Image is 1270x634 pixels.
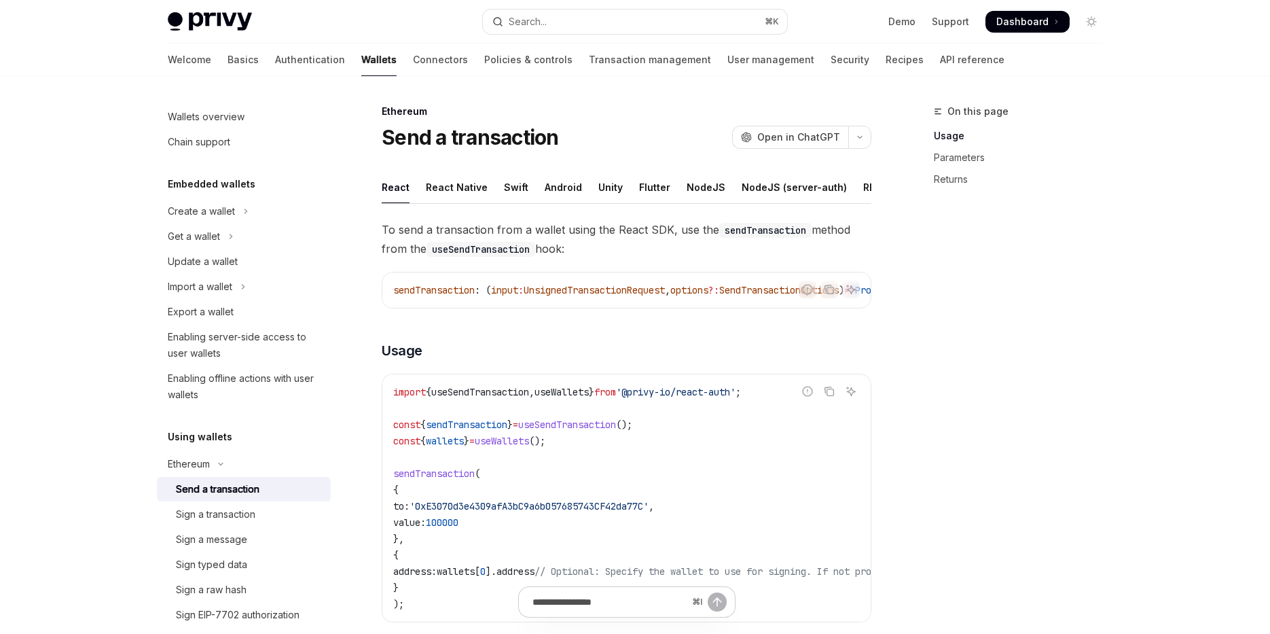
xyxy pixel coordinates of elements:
span: { [420,419,426,431]
a: Parameters [934,147,1113,169]
button: Ask AI [842,383,860,400]
a: User management [727,43,814,76]
a: Wallets overview [157,105,331,129]
a: Transaction management [589,43,711,76]
span: { [426,386,431,398]
a: Sign typed data [157,552,331,577]
input: Ask a question... [532,587,687,617]
div: React Native [426,171,488,203]
button: Report incorrect code [799,383,816,400]
div: Ethereum [168,456,210,472]
span: } [464,435,469,447]
button: Ask AI [842,281,860,298]
a: Chain support [157,130,331,154]
span: } [589,386,594,398]
span: } [393,582,399,594]
div: Flutter [639,171,670,203]
h5: Embedded wallets [168,176,255,192]
button: Report incorrect code [799,281,816,298]
a: Sign EIP-7702 authorization [157,603,331,627]
div: Swift [504,171,528,203]
span: , [649,500,654,512]
div: Chain support [168,134,230,150]
h5: Using wallets [168,429,232,445]
a: Sign a message [157,527,331,552]
span: }, [393,533,404,545]
span: SendTransactionOptions [719,284,839,296]
a: Send a transaction [157,477,331,501]
span: Dashboard [996,15,1049,29]
a: Recipes [886,43,924,76]
span: 0 [480,565,486,578]
div: Get a wallet [168,228,220,245]
span: '@privy-io/react-auth' [616,386,736,398]
span: address [496,565,534,578]
span: ?: [708,284,719,296]
div: Wallets overview [168,109,244,125]
div: Sign a raw hash [176,582,247,598]
div: Update a wallet [168,253,238,270]
span: , [665,284,670,296]
span: value: [393,516,426,529]
div: Sign a transaction [176,506,255,523]
span: { [393,549,399,561]
div: Enabling offline actions with user wallets [168,370,323,403]
span: (); [616,419,632,431]
a: Update a wallet [157,249,331,274]
div: Export a wallet [168,304,234,320]
button: Toggle dark mode [1081,11,1102,33]
span: sendTransaction [393,284,475,296]
div: Android [545,171,582,203]
a: Dashboard [985,11,1070,33]
button: Copy the contents from the code block [820,383,838,400]
span: ⌘ K [765,16,779,27]
a: Support [932,15,969,29]
span: On this page [947,103,1009,120]
span: useSendTransaction [518,419,616,431]
button: Toggle Get a wallet section [157,224,331,249]
a: Welcome [168,43,211,76]
div: Enabling server-side access to user wallets [168,329,323,362]
span: : ( [475,284,491,296]
a: Enabling offline actions with user wallets [157,366,331,407]
span: To send a transaction from a wallet using the React SDK, use the method from the hook: [382,220,871,258]
span: ]. [486,565,496,578]
span: input [491,284,518,296]
span: Usage [382,341,422,360]
span: { [420,435,426,447]
a: Sign a transaction [157,502,331,527]
div: Sign a message [176,531,247,548]
span: : [518,284,524,296]
span: const [393,435,420,447]
code: useSendTransaction [427,242,535,257]
a: Returns [934,169,1113,190]
div: NodeJS [687,171,725,203]
span: options [670,284,708,296]
a: Demo [888,15,915,29]
span: { [393,484,399,496]
button: Send message [708,593,727,612]
div: Import a wallet [168,279,232,295]
span: useWallets [534,386,589,398]
span: UnsignedTransactionRequest [524,284,665,296]
div: Sign typed data [176,557,247,573]
button: Toggle Ethereum section [157,452,331,476]
span: '0xE3070d3e4309afA3bC9a6b057685743CF42da77C' [410,500,649,512]
a: Export a wallet [157,300,331,324]
span: address: [393,565,437,578]
span: [ [475,565,480,578]
button: Toggle Create a wallet section [157,199,331,224]
div: Unity [598,171,623,203]
a: Wallets [361,43,397,76]
span: useWallets [475,435,529,447]
a: Connectors [413,43,468,76]
span: = [513,419,518,431]
div: Create a wallet [168,203,235,219]
div: REST API [863,171,906,203]
span: ) [839,284,844,296]
button: Toggle Import a wallet section [157,275,331,299]
span: // Optional: Specify the wallet to use for signing. If not provided, the first wallet will be used. [534,565,1072,578]
button: Open search [483,10,787,34]
span: sendTransaction [393,468,475,480]
span: = [469,435,475,447]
